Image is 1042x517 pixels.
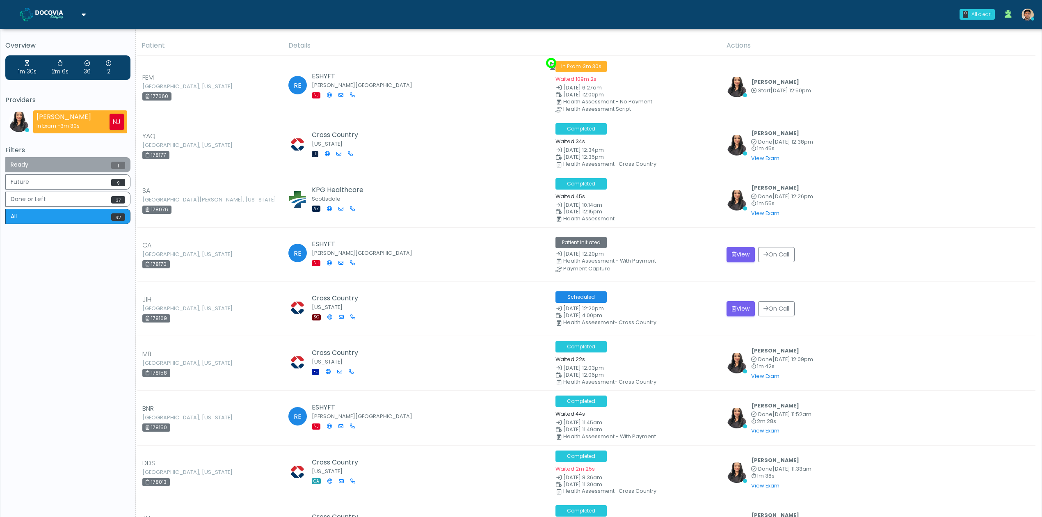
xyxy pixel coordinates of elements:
b: [PERSON_NAME] [751,457,799,464]
b: [PERSON_NAME] [751,402,799,409]
img: Lisa Sellers [287,134,308,155]
span: Completed [555,123,607,135]
span: [DATE] 12:26pm [772,193,813,200]
img: Viral Patel [727,353,747,373]
small: Scheduled Time [555,155,717,160]
small: 1m 42s [751,364,813,369]
h5: KPG Healthcare [312,186,363,194]
h5: Overview [5,42,130,49]
h5: Cross Country [312,349,360,357]
h5: Cross Country [312,295,362,302]
span: [DATE] 12:38pm [772,138,813,145]
span: Completed [555,451,607,462]
strong: [PERSON_NAME] [37,112,91,121]
span: [DATE] 11:33am [772,465,811,472]
small: Completed at [751,467,811,472]
small: Date Created [555,148,717,153]
small: Date Created [555,366,717,371]
div: 178169 [142,314,170,323]
small: Scheduled Time [555,482,717,487]
img: Viral Patel [727,77,747,97]
a: View Exam [751,427,779,434]
span: [DATE] 10:14am [563,201,602,208]
img: Lisa Sellers [287,297,308,318]
span: Completed [555,341,607,352]
h5: ESHYFT [312,240,384,248]
small: [PERSON_NAME][GEOGRAPHIC_DATA] [312,413,412,420]
span: IL [312,151,318,157]
img: Docovia [35,10,76,18]
b: [PERSON_NAME] [751,347,799,354]
div: Health Assessment - With Payment [563,434,724,439]
div: 178177 [142,151,169,159]
small: Scheduled Time [555,373,717,378]
span: RE [288,244,307,262]
span: BNR [142,404,154,414]
img: Erin Wiseman [287,189,308,210]
small: Waited 109m 2s [555,75,596,82]
span: Done [758,411,772,418]
div: NJ [110,114,124,130]
button: All62 [5,209,130,224]
div: 0 [963,11,968,18]
img: Docovia [20,8,33,21]
b: [PERSON_NAME] [751,184,799,191]
span: [DATE] 6:27am [563,84,602,91]
small: 2m 28s [751,419,811,424]
b: [PERSON_NAME] [751,78,799,85]
small: [GEOGRAPHIC_DATA], [US_STATE] [142,84,187,89]
small: [US_STATE] [312,468,343,475]
span: 9 [111,179,125,186]
span: Done [758,465,772,472]
small: Waited 2m 25s [555,465,595,472]
div: Health Assessment- Cross Country [563,320,724,325]
img: Lisa Sellers [287,352,308,373]
button: View [727,247,755,262]
div: Health Assessment- Cross Country [563,489,724,494]
small: [US_STATE] [312,358,343,365]
small: Scheduled Time [555,427,717,432]
small: Waited 44s [555,410,585,417]
div: Average Wait Time [18,59,37,76]
button: Ready1 [5,157,130,172]
span: 37 [111,196,125,204]
span: Patient Initiated [555,237,607,248]
img: Viral Patel [9,112,29,132]
img: Viral Patel [727,408,747,428]
small: Scheduled Time [555,313,717,318]
span: NJ [312,92,320,98]
span: FL [312,369,319,375]
span: [DATE] 8:36am [563,474,602,481]
b: [PERSON_NAME] [751,130,799,137]
div: 177660 [142,92,171,101]
small: [GEOGRAPHIC_DATA], [US_STATE] [142,470,187,475]
div: 178013 [142,478,170,486]
a: View Exam [751,482,779,489]
small: [PERSON_NAME][GEOGRAPHIC_DATA] [312,82,412,89]
div: Exams Completed [84,59,91,76]
a: View Exam [751,373,779,380]
span: MB [142,349,151,359]
img: Viral Patel [727,190,747,210]
span: In Exam · [555,61,607,72]
span: Scheduled [555,291,607,303]
span: [DATE] 11:49am [563,426,602,433]
small: [PERSON_NAME][GEOGRAPHIC_DATA] [312,249,412,256]
small: Scheduled Time [555,92,717,98]
span: NJ [312,423,320,430]
span: [DATE] 12:20pm [563,305,604,312]
button: Open LiveChat chat widget [7,3,31,28]
small: Date Created [555,252,717,257]
span: [DATE] 12:03pm [563,364,604,371]
span: [DATE] 12:34pm [563,146,604,153]
small: Completed at [751,412,811,417]
div: In Exam - [37,122,91,130]
a: View Exam [751,210,779,217]
small: Date Created [555,420,717,425]
small: Scheduled Time [555,209,717,215]
span: NJ [312,260,320,266]
span: YAQ [142,131,155,141]
div: 178150 [142,423,170,432]
div: Health Assessment- Cross Country [563,380,724,384]
span: 3m 30s [60,122,80,129]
